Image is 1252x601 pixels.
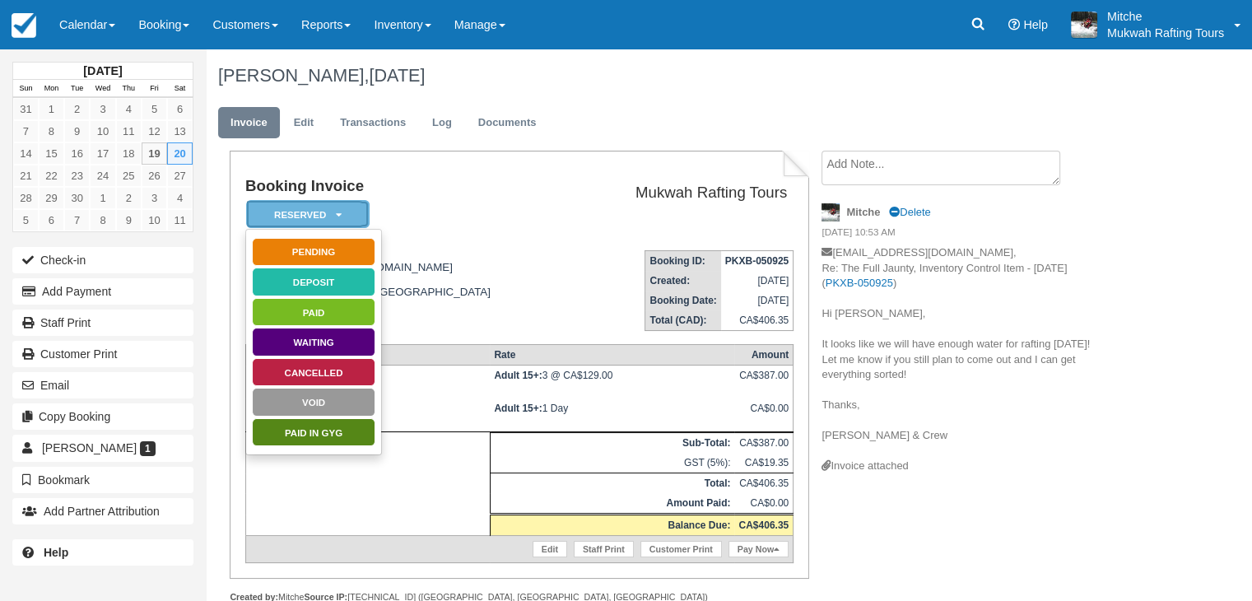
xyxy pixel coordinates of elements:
a: 2 [116,187,142,209]
div: CA$387.00 [738,370,789,394]
a: Documents [466,107,549,139]
a: 15 [39,142,64,165]
a: Transactions [328,107,418,139]
td: CA$19.35 [734,453,793,473]
p: Mukwah Rafting Tours [1107,25,1224,41]
img: checkfront-main-nav-mini-logo.png [12,13,36,38]
strong: PKXB-050925 [725,255,789,267]
strong: Adult 15+ [494,403,542,414]
h1: Booking Invoice [245,178,573,195]
button: Add Payment [12,278,193,305]
a: 27 [167,165,193,187]
a: Reserved [245,199,364,230]
button: Email [12,372,193,398]
button: Add Partner Attribution [12,498,193,524]
a: 7 [64,209,90,231]
a: 4 [116,98,142,120]
strong: CA$406.35 [738,519,789,531]
div: [EMAIL_ADDRESS][DOMAIN_NAME] [PHONE_NUMBER] [GEOGRAPHIC_DATA], [GEOGRAPHIC_DATA] [GEOGRAPHIC_DATA] [245,249,573,331]
a: 31 [13,98,39,120]
td: 1 Day [490,398,734,432]
h2: Mukwah Rafting Tours [579,184,787,202]
a: Invoice [218,107,280,139]
a: 26 [142,165,167,187]
a: 23 [64,165,90,187]
a: Staff Print [574,541,634,557]
td: CA$406.35 [734,473,793,494]
td: CA$406.35 [721,310,794,331]
a: 6 [39,209,64,231]
a: Cancelled [252,358,375,387]
th: Wed [90,80,115,98]
button: Bookmark [12,467,193,493]
a: [PERSON_NAME] 1 [12,435,193,461]
a: Pending [252,238,375,267]
a: Paid in GYG [252,418,375,447]
a: 21 [13,165,39,187]
strong: [DATE] [83,64,122,77]
a: 11 [167,209,193,231]
a: 16 [64,142,90,165]
a: 5 [142,98,167,120]
th: Amount Paid: [490,493,734,515]
th: Thu [116,80,142,98]
td: GST (5%): [490,453,734,473]
a: Paid [252,298,375,327]
strong: Mitche [846,206,880,218]
a: 10 [142,209,167,231]
td: [DATE] [721,291,794,310]
a: Void [252,388,375,417]
a: 24 [90,165,115,187]
a: Waiting [252,328,375,356]
a: 1 [90,187,115,209]
a: 19 [142,142,167,165]
span: [DATE] [369,65,425,86]
a: 2 [64,98,90,120]
a: Deposit [252,268,375,296]
a: 6 [167,98,193,120]
span: [PERSON_NAME] [42,441,137,454]
th: Amount [734,345,793,366]
div: Invoice attached [821,459,1099,474]
a: 3 [142,187,167,209]
a: 3 [90,98,115,120]
th: Balance Due: [490,515,734,536]
a: 13 [167,120,193,142]
th: Tue [64,80,90,98]
a: 4 [167,187,193,209]
a: Log [420,107,464,139]
a: Customer Print [12,341,193,367]
a: 9 [116,209,142,231]
a: 28 [13,187,39,209]
th: Total (CAD): [645,310,721,331]
span: Help [1023,18,1048,31]
p: Mitche [1107,8,1224,25]
a: 1 [39,98,64,120]
td: CA$387.00 [734,433,793,454]
strong: Adult 15+ [494,370,542,381]
td: 3 @ CA$129.00 [490,366,734,399]
a: Help [12,539,193,566]
a: Edit [282,107,326,139]
th: Created: [645,271,721,291]
a: 20 [167,142,193,165]
a: Customer Print [640,541,722,557]
a: 9 [64,120,90,142]
a: 25 [116,165,142,187]
a: Delete [889,206,930,218]
a: 12 [142,120,167,142]
a: 11 [116,120,142,142]
th: Fri [142,80,167,98]
a: 29 [39,187,64,209]
td: CA$0.00 [734,493,793,515]
div: CA$0.00 [738,403,789,427]
a: 30 [64,187,90,209]
h1: [PERSON_NAME], [218,66,1133,86]
a: Pay Now [728,541,789,557]
a: 22 [39,165,64,187]
i: Help [1008,19,1020,30]
a: 14 [13,142,39,165]
th: Sat [167,80,193,98]
th: Total: [490,473,734,494]
a: 17 [90,142,115,165]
